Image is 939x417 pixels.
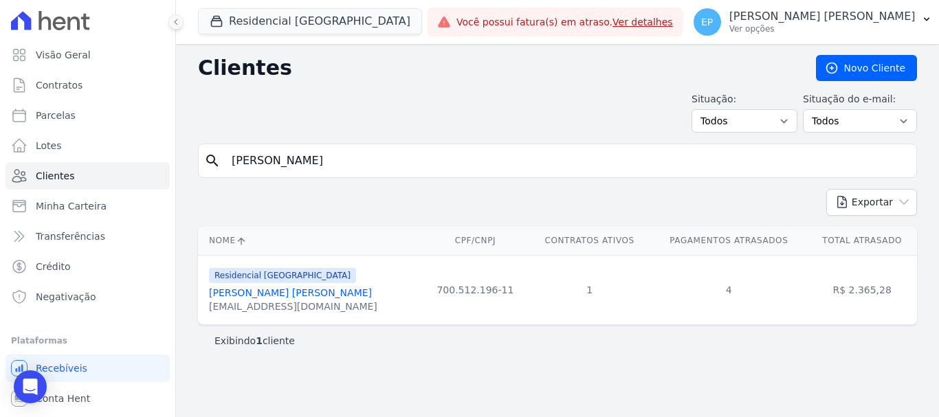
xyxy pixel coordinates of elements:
[650,255,807,324] td: 4
[36,48,91,62] span: Visão Geral
[807,255,917,324] td: R$ 2.365,28
[198,8,422,34] button: Residencial [GEOGRAPHIC_DATA]
[198,56,794,80] h2: Clientes
[36,169,74,183] span: Clientes
[5,192,170,220] a: Minha Carteira
[701,17,713,27] span: EP
[5,162,170,190] a: Clientes
[5,283,170,311] a: Negativação
[529,255,650,324] td: 1
[204,153,221,169] i: search
[209,268,356,283] span: Residencial [GEOGRAPHIC_DATA]
[36,109,76,122] span: Parcelas
[456,15,673,30] span: Você possui fatura(s) em atraso.
[5,102,170,129] a: Parcelas
[223,147,911,174] input: Buscar por nome, CPF ou e-mail
[5,71,170,99] a: Contratos
[612,16,673,27] a: Ver detalhes
[11,333,164,349] div: Plataformas
[816,55,917,81] a: Novo Cliente
[209,287,372,298] a: [PERSON_NAME] [PERSON_NAME]
[36,260,71,273] span: Crédito
[5,223,170,250] a: Transferências
[807,227,917,255] th: Total Atrasado
[36,361,87,375] span: Recebíveis
[803,92,917,106] label: Situação do e-mail:
[650,227,807,255] th: Pagamentos Atrasados
[692,92,797,106] label: Situação:
[422,255,529,324] td: 700.512.196-11
[209,300,377,313] div: [EMAIL_ADDRESS][DOMAIN_NAME]
[729,10,916,23] p: [PERSON_NAME] [PERSON_NAME]
[422,227,529,255] th: CPF/CNPJ
[5,253,170,280] a: Crédito
[36,78,82,92] span: Contratos
[36,290,96,304] span: Negativação
[214,334,295,348] p: Exibindo cliente
[5,41,170,69] a: Visão Geral
[36,392,90,405] span: Conta Hent
[5,132,170,159] a: Lotes
[826,189,917,216] button: Exportar
[198,227,422,255] th: Nome
[529,227,650,255] th: Contratos Ativos
[36,139,62,153] span: Lotes
[36,199,107,213] span: Minha Carteira
[36,229,105,243] span: Transferências
[14,370,47,403] div: Open Intercom Messenger
[5,354,170,382] a: Recebíveis
[256,335,263,346] b: 1
[729,23,916,34] p: Ver opções
[5,385,170,412] a: Conta Hent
